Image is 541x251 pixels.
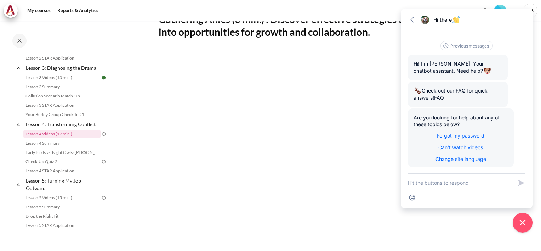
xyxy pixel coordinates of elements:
[23,83,101,91] a: Lesson 3 Summary
[101,131,107,137] img: To do
[23,167,101,175] a: Lesson 4 STAR Application
[23,101,101,110] a: Lesson 3 STAR Application
[510,5,520,16] button: Languages
[23,148,101,157] a: Early Birds vs. Night Owls ([PERSON_NAME]'s Story)
[159,13,491,39] h2: Gathering Allies (8 min.) : Discover effective strategies to transform conflict into opportunitie...
[55,4,101,18] a: Reports & Analytics
[23,73,101,82] a: Lesson 3 Videos (13 min.)
[494,5,506,17] img: Level #2
[23,139,101,147] a: Lesson 4 Summary
[25,176,101,193] a: Lesson 5: Turning My Job Outward
[4,4,21,18] a: Architeck Architeck
[101,158,107,165] img: To do
[523,4,537,18] a: User menu
[23,92,101,100] a: Collusion Scenario Match-Up
[25,4,53,18] a: My courses
[23,194,101,202] a: Lesson 5 Videos (15 min.)
[23,203,101,211] a: Lesson 5 Summary
[25,63,101,73] a: Lesson 3: Diagnosing the Drama
[23,130,101,138] a: Lesson 4 Videos (17 min.)
[523,4,537,18] span: ZK
[25,119,101,129] a: Lesson 4: Transforming Conflict
[23,110,101,119] a: Your Buddy Group Check-In #1
[23,54,101,62] a: Lesson 2 STAR Application
[25,230,93,240] a: Join Learning Lab #1
[6,5,16,16] img: Architeck
[15,65,22,72] span: Collapse
[491,4,509,17] a: Level #2
[101,74,107,81] img: Done
[23,212,101,221] a: Drop the Right Fit
[494,4,506,17] div: Level #2
[159,51,491,238] iframe: OP-M4-Transforming Conflict-Media8-Gathering Allies
[480,5,490,16] div: Show notification window with no new notifications
[23,157,101,166] a: Check-Up Quiz 2
[23,221,101,230] a: Lesson 5 STAR Application
[101,195,107,201] img: To do
[15,181,22,188] span: Collapse
[15,121,22,128] span: Collapse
